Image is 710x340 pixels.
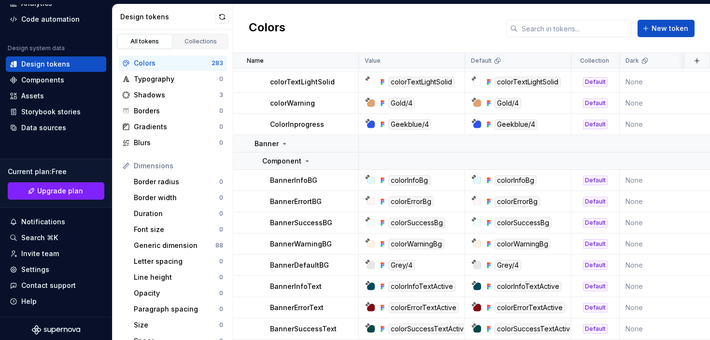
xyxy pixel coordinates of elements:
a: Border radius0 [130,174,227,190]
p: BannerWarningBG [270,239,332,249]
div: Geekblue/4 [388,119,431,130]
div: 283 [212,59,223,67]
div: 88 [215,242,223,249]
div: 0 [219,107,223,115]
p: Collection [580,57,609,65]
div: 0 [219,321,223,329]
a: Font size0 [130,222,227,237]
div: colorInfoBg [495,175,537,186]
a: Size0 [130,317,227,333]
div: Size [134,320,219,330]
p: BannerSuccessBG [270,218,332,228]
a: Line height0 [130,270,227,285]
h2: Colors [249,20,285,37]
a: Gradients0 [118,119,227,135]
a: Colors283 [118,55,227,71]
p: Default [471,57,492,65]
div: colorInfoTextActive [388,281,455,292]
div: Default [583,197,608,206]
a: Assets [6,88,106,104]
a: Invite team [6,246,106,261]
p: ColorInprogress [270,120,324,129]
p: Component [262,156,301,166]
div: colorErrorBg [388,196,434,207]
div: Storybook stories [21,107,81,117]
div: Grey/4 [388,260,415,271]
a: Data sources [6,120,106,136]
div: 0 [219,273,223,281]
div: Search ⌘K [21,233,58,243]
div: Colors [134,58,212,68]
div: Borders [134,106,219,116]
div: 3 [219,91,223,99]
div: Opacity [134,288,219,298]
a: Components [6,72,106,88]
button: Help [6,294,106,309]
p: BannerDefaultBG [270,260,329,270]
div: 0 [219,226,223,233]
div: 0 [219,194,223,202]
div: Grey/4 [495,260,521,271]
div: colorErrorTextActive [388,302,459,313]
div: Design system data [8,44,65,52]
a: Duration0 [130,206,227,221]
a: Generic dimension88 [130,238,227,253]
div: 0 [219,123,223,131]
div: colorWarningBg [495,239,551,249]
button: Search ⌘K [6,230,106,245]
a: Supernova Logo [32,325,80,335]
div: Shadows [134,90,219,100]
div: colorSuccessBg [495,218,552,228]
div: colorTextLightSolid [495,77,561,87]
a: Storybook stories [6,104,106,120]
div: Generic dimension [134,241,215,250]
button: Notifications [6,214,106,230]
a: Design tokens [6,56,106,72]
a: Shadows3 [118,87,227,103]
span: New token [652,24,688,33]
p: Name [247,57,264,65]
p: BannerErrorText [270,303,324,313]
div: Font size [134,225,219,234]
div: 0 [219,139,223,147]
a: Blurs0 [118,135,227,150]
div: Assets [21,91,44,101]
div: colorSuccessTextActive [388,324,470,334]
a: Upgrade plan [8,182,104,200]
div: Notifications [21,217,65,227]
div: 0 [219,178,223,186]
a: Code automation [6,12,106,27]
div: Default [583,176,608,185]
a: Typography0 [118,71,227,87]
div: All tokens [121,38,169,45]
div: Border width [134,193,219,203]
div: colorErrorTextActive [495,302,565,313]
div: Default [583,120,608,129]
div: Typography [134,74,219,84]
div: Current plan : Free [8,167,104,177]
div: colorTextLightSolid [388,77,454,87]
p: BannerSuccessText [270,324,337,334]
div: colorInfoTextActive [495,281,562,292]
div: Default [583,218,608,228]
div: Default [583,303,608,313]
div: Invite team [21,249,59,258]
a: Borders0 [118,103,227,119]
div: Geekblue/4 [495,119,538,130]
a: Paragraph spacing0 [130,301,227,317]
p: Value [365,57,381,65]
div: Gradients [134,122,219,132]
a: Letter spacing0 [130,254,227,269]
div: 0 [219,289,223,297]
div: Blurs [134,138,219,148]
div: Settings [21,265,49,274]
div: Components [21,75,64,85]
div: Paragraph spacing [134,304,219,314]
div: Dimensions [134,161,223,171]
div: Default [583,98,608,108]
div: Contact support [21,281,76,290]
a: Opacity0 [130,286,227,301]
div: Default [583,282,608,291]
a: Settings [6,262,106,277]
a: Border width0 [130,190,227,205]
